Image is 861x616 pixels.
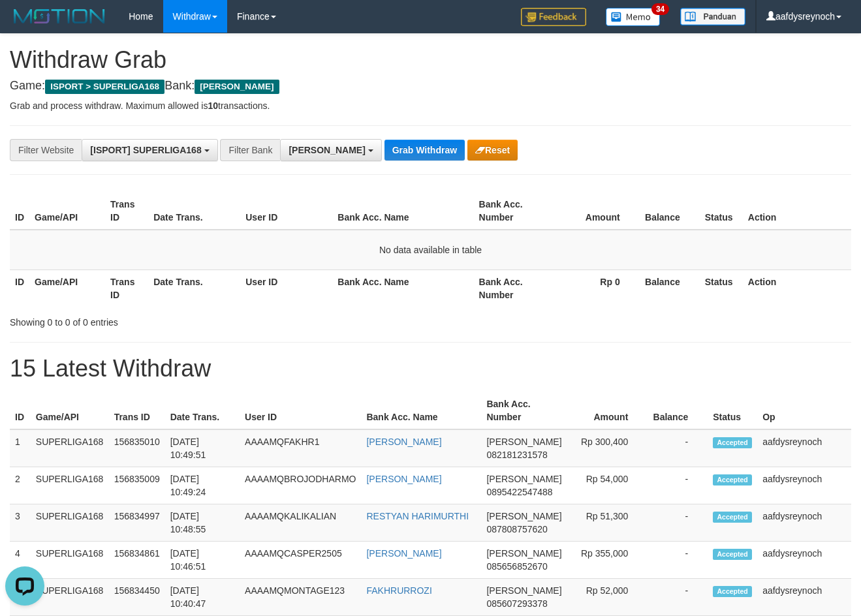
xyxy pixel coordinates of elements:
[567,392,648,429] th: Amount
[280,139,381,161] button: [PERSON_NAME]
[240,467,361,504] td: AAAAMQBROJODHARMO
[165,467,240,504] td: [DATE] 10:49:24
[486,511,561,521] span: [PERSON_NAME]
[10,192,29,230] th: ID
[708,392,757,429] th: Status
[240,542,361,579] td: AAAAMQCASPER2505
[109,429,165,467] td: 156835010
[550,192,640,230] th: Amount
[366,511,469,521] a: RESTYAN HARIMURTHI
[82,139,217,161] button: [ISPORT] SUPERLIGA168
[109,579,165,616] td: 156834450
[474,192,550,230] th: Bank Acc. Number
[5,5,44,44] button: Open LiveChat chat widget
[240,269,332,307] th: User ID
[486,487,552,497] span: Copy 0895422547488 to clipboard
[743,192,851,230] th: Action
[220,139,280,161] div: Filter Bank
[10,7,109,26] img: MOTION_logo.png
[640,269,700,307] th: Balance
[713,512,752,523] span: Accepted
[713,549,752,560] span: Accepted
[648,392,708,429] th: Balance
[757,504,851,542] td: aafdysreynoch
[109,467,165,504] td: 156835009
[567,504,648,542] td: Rp 51,300
[486,524,547,534] span: Copy 087808757620 to clipboard
[486,598,547,609] span: Copy 085607293378 to clipboard
[10,542,31,579] td: 4
[31,392,109,429] th: Game/API
[10,269,29,307] th: ID
[486,437,561,447] span: [PERSON_NAME]
[757,429,851,467] td: aafdysreynoch
[757,542,851,579] td: aafdysreynoch
[700,192,743,230] th: Status
[240,192,332,230] th: User ID
[486,450,547,460] span: Copy 082181231578 to clipboard
[31,579,109,616] td: SUPERLIGA168
[361,392,481,429] th: Bank Acc. Name
[240,429,361,467] td: AAAAMQFAKHR1
[648,429,708,467] td: -
[366,437,441,447] a: [PERSON_NAME]
[700,269,743,307] th: Status
[757,579,851,616] td: aafdysreynoch
[567,542,648,579] td: Rp 355,000
[165,504,240,542] td: [DATE] 10:48:55
[105,192,148,230] th: Trans ID
[680,8,745,25] img: panduan.png
[240,579,361,616] td: AAAAMQMONTAGE123
[240,504,361,542] td: AAAAMQKALIKALIAN
[474,269,550,307] th: Bank Acc. Number
[648,542,708,579] td: -
[45,80,164,94] span: ISPORT > SUPERLIGA168
[651,3,669,15] span: 34
[648,579,708,616] td: -
[10,80,851,93] h4: Game: Bank:
[165,429,240,467] td: [DATE] 10:49:51
[10,392,31,429] th: ID
[713,474,752,485] span: Accepted
[10,230,851,270] td: No data available in table
[31,504,109,542] td: SUPERLIGA168
[713,586,752,597] span: Accepted
[10,99,851,112] p: Grab and process withdraw. Maximum allowed is transactions.
[713,437,752,448] span: Accepted
[366,548,441,559] a: [PERSON_NAME]
[31,542,109,579] td: SUPERLIGA168
[29,269,105,307] th: Game/API
[567,429,648,467] td: Rp 300,400
[240,392,361,429] th: User ID
[332,269,473,307] th: Bank Acc. Name
[10,504,31,542] td: 3
[757,467,851,504] td: aafdysreynoch
[165,392,240,429] th: Date Trans.
[10,467,31,504] td: 2
[640,192,700,230] th: Balance
[148,269,240,307] th: Date Trans.
[10,311,349,329] div: Showing 0 to 0 of 0 entries
[757,392,851,429] th: Op
[567,467,648,504] td: Rp 54,000
[567,579,648,616] td: Rp 52,000
[208,100,218,111] strong: 10
[195,80,279,94] span: [PERSON_NAME]
[31,429,109,467] td: SUPERLIGA168
[109,392,165,429] th: Trans ID
[481,392,567,429] th: Bank Acc. Number
[109,504,165,542] td: 156834997
[648,504,708,542] td: -
[366,474,441,484] a: [PERSON_NAME]
[486,561,547,572] span: Copy 085656852670 to clipboard
[31,467,109,504] td: SUPERLIGA168
[521,8,586,26] img: Feedback.jpg
[10,139,82,161] div: Filter Website
[148,192,240,230] th: Date Trans.
[467,140,518,161] button: Reset
[606,8,661,26] img: Button%20Memo.svg
[486,474,561,484] span: [PERSON_NAME]
[366,585,431,596] a: FAKHRURROZI
[165,579,240,616] td: [DATE] 10:40:47
[384,140,465,161] button: Grab Withdraw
